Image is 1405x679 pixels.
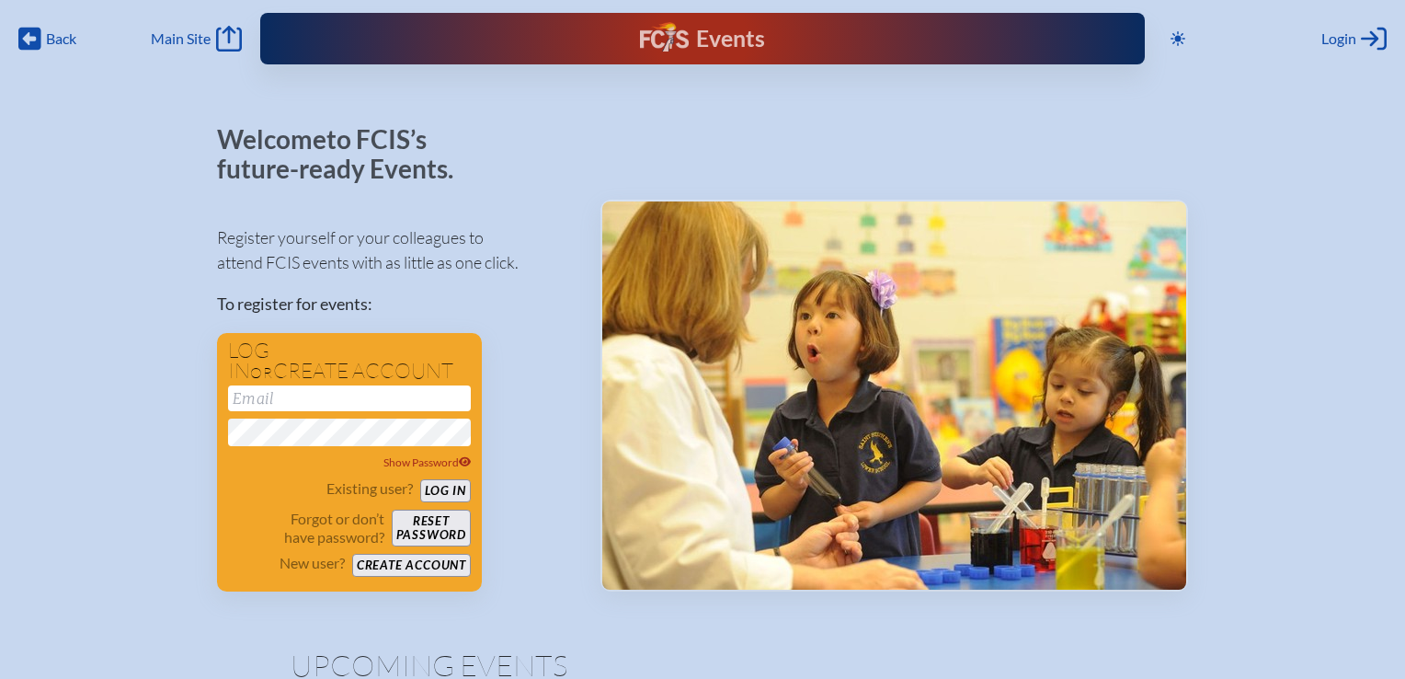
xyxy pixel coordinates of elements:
span: Back [46,29,76,48]
a: Main Site [151,26,241,52]
span: Show Password [383,455,472,469]
span: Login [1321,29,1356,48]
span: or [250,363,273,382]
input: Email [228,386,471,411]
p: Register yourself or your colleagues to attend FCIS events with as little as one click. [217,225,571,275]
button: Resetpassword [392,510,471,547]
p: Existing user? [326,479,413,498]
img: Events [602,201,1186,590]
p: New user? [280,554,345,572]
p: Welcome to FCIS’s future-ready Events. [217,125,474,183]
h1: Log in create account [228,340,471,382]
button: Log in [420,479,471,502]
button: Create account [352,554,471,577]
p: Forgot or don’t have password? [228,510,384,547]
p: To register for events: [217,292,571,316]
span: Main Site [151,29,211,48]
div: FCIS Events — Future ready [510,22,894,55]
